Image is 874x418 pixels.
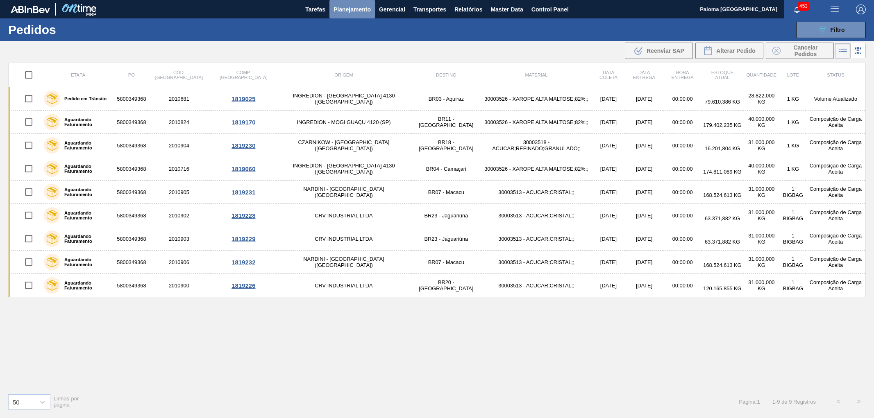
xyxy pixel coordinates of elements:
[116,157,147,181] td: 5800349368
[625,227,663,251] td: [DATE]
[148,87,211,111] td: 2010681
[276,227,411,251] td: CRV INDUSTRIAL LTDA
[9,134,866,157] a: Aguardando Faturamento58003493682010904CZARNIKOW - [GEOGRAPHIC_DATA] ([GEOGRAPHIC_DATA])BR18 - [G...
[780,134,806,157] td: 1 KG
[212,95,275,102] div: 1819025
[411,134,481,157] td: BR18 - [GEOGRAPHIC_DATA]
[116,134,147,157] td: 5800349368
[784,4,810,15] button: Notificações
[787,72,799,77] span: Lote
[276,204,411,227] td: CRV INDUSTRIAL LTDA
[806,134,866,157] td: Composição de Carga Aceita
[780,227,806,251] td: 1 BIGBAG
[9,251,866,274] a: Aguardando Faturamento58003493682010906NARDINI - [GEOGRAPHIC_DATA] ([GEOGRAPHIC_DATA])BR07 - Maca...
[71,72,85,77] span: Etapa
[148,204,211,227] td: 2010902
[806,204,866,227] td: Composição de Carga Aceita
[9,87,866,111] a: Pedido em Trânsito58003493682010681INGREDION - [GEOGRAPHIC_DATA] 4130 ([GEOGRAPHIC_DATA])BR03 - A...
[592,204,625,227] td: [DATE]
[276,251,411,274] td: NARDINI - [GEOGRAPHIC_DATA] ([GEOGRAPHIC_DATA])
[625,87,663,111] td: [DATE]
[116,251,147,274] td: 5800349368
[411,87,481,111] td: BR03 - Aquiraz
[743,274,780,297] td: 31.000,000 KG
[220,70,267,80] span: Comp. [GEOGRAPHIC_DATA]
[743,134,780,157] td: 31.000,000 KG
[743,227,780,251] td: 31.000,000 KG
[703,192,741,198] span: 168.524,613 KG
[212,282,275,289] div: 1819226
[13,398,20,405] div: 50
[481,204,592,227] td: 30003513 - ACUCAR;CRISTAL;;
[60,117,112,127] label: Aguardando Faturamento
[212,142,275,149] div: 1819230
[663,134,702,157] td: 00:00:00
[705,145,740,151] span: 16.201,804 KG
[379,5,405,14] span: Gerencial
[148,111,211,134] td: 2010824
[276,134,411,157] td: CZARNIKOW - [GEOGRAPHIC_DATA] ([GEOGRAPHIC_DATA])
[212,165,275,172] div: 1819060
[481,134,592,157] td: 30003518 - ACUCAR;REFINADO;GRANULADO;;
[155,70,203,80] span: Cód. [GEOGRAPHIC_DATA]
[148,274,211,297] td: 2010900
[766,43,834,59] button: Cancelar Pedidos
[663,157,702,181] td: 00:00:00
[436,72,456,77] span: Destino
[806,157,866,181] td: Composição de Carga Aceita
[592,87,625,111] td: [DATE]
[60,96,107,101] label: Pedido em Trânsito
[9,157,866,181] a: Aguardando Faturamento58003493682010716INGREDION - [GEOGRAPHIC_DATA] 4130 ([GEOGRAPHIC_DATA])BR04...
[212,259,275,266] div: 1819232
[531,5,569,14] span: Control Panel
[276,111,411,134] td: INGREDION - MOGI GUAÇU 4120 (SP)
[60,234,112,244] label: Aguardando Faturamento
[647,47,684,54] span: Reenviar SAP
[766,43,834,59] div: Cancelar Pedidos em Massa
[849,391,869,412] button: >
[454,5,482,14] span: Relatórios
[705,215,740,221] span: 63.371,882 KG
[148,251,211,274] td: 2010906
[743,181,780,204] td: 31.000,000 KG
[663,274,702,297] td: 00:00:00
[60,187,112,197] label: Aguardando Faturamento
[796,22,866,38] button: Filtro
[411,227,481,251] td: BR23 - Jaguariúna
[806,111,866,134] td: Composição de Carga Aceita
[743,157,780,181] td: 40.000,000 KG
[780,111,806,134] td: 1 KG
[305,5,325,14] span: Tarefas
[780,204,806,227] td: 1 BIGBAG
[663,251,702,274] td: 00:00:00
[743,111,780,134] td: 40.000,000 KG
[481,157,592,181] td: 30003526 - XAROPE ALTA MALTOSE;82%;;
[747,72,776,77] span: Quantidade
[9,204,866,227] a: Aguardando Faturamento58003493682010902CRV INDUSTRIAL LTDABR23 - Jaguariúna30003513 - ACUCAR;CRIS...
[625,134,663,157] td: [DATE]
[212,235,275,242] div: 1819229
[625,204,663,227] td: [DATE]
[703,262,741,268] span: 168.524,613 KG
[663,87,702,111] td: 00:00:00
[780,181,806,204] td: 1 BIGBAG
[739,399,760,405] span: Página : 1
[705,99,740,105] span: 79.610,386 KG
[806,87,866,111] td: Volume Atualizado
[806,274,866,297] td: Composição de Carga Aceita
[663,204,702,227] td: 00:00:00
[625,43,693,59] button: Reenviar SAP
[525,72,547,77] span: Material
[54,395,79,408] span: Linhas por página
[633,70,655,80] span: Data entrega
[703,169,741,175] span: 174.811,089 KG
[695,43,763,59] div: Alterar Pedido
[148,181,211,204] td: 2010905
[11,6,50,13] img: TNhmsLtSVTkK8tSr43FrP2fwEKptu5GPRR3wAAAABJRU5ErkJggg==
[705,239,740,245] span: 63.371,882 KG
[625,157,663,181] td: [DATE]
[806,251,866,274] td: Composição de Carga Aceita
[60,280,112,290] label: Aguardando Faturamento
[663,111,702,134] td: 00:00:00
